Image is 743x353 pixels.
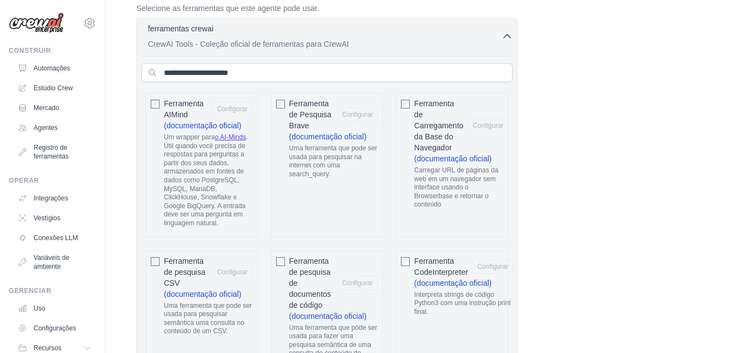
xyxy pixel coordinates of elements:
[13,139,96,165] a: Registro de ferramentas
[34,104,59,112] font: Mercado
[414,291,510,316] font: Interpreta strings de código Python3 com uma instrução print final.
[34,64,70,72] font: Automações
[34,344,62,352] font: Recursos
[164,257,206,287] font: Ferramenta de pesquisa CSV
[342,279,373,287] font: Configurar
[13,300,96,317] a: Uso
[34,194,68,202] font: Integrações
[468,118,509,133] button: Ferramenta de Carregamento da Base do Navegador (documentação oficial) Carregar URL de páginas da...
[212,265,253,279] button: Ferramenta de pesquisa CSV (documentação oficial) Uma ferramenta que pode ser usada para pesquisa...
[472,259,513,274] button: Ferramenta CodeInterpreter (documentação oficial) Interpreta strings de código Python3 com uma in...
[414,257,468,276] font: Ferramenta CodeInterpreter
[414,154,492,163] a: (documentação oficial)
[34,124,58,132] font: Agentes
[215,133,246,141] a: o AI-Minds
[13,249,96,275] a: Variáveis de ambiente
[13,189,96,207] a: Integrações
[289,312,367,321] a: (documentação oficial)
[337,276,378,290] button: Ferramenta de pesquisa de documentos de código (documentação oficial) Uma ferramenta que pode ser...
[34,84,73,92] font: Estúdio Crew
[13,209,96,227] a: Vestígios
[34,324,76,332] font: Configurações
[13,119,96,137] a: Agentes
[148,24,213,33] font: ferramentas crewai
[414,99,464,152] font: Ferramenta de Carregamento da Base do Navegador
[212,102,253,116] button: Ferramenta AIMind (documentação oficial) Um wrapper parao AI-Minds. Útil quando você precisa de r...
[164,290,241,298] a: (documentação oficial)
[414,279,492,287] a: (documentação oficial)
[217,268,248,276] font: Configurar
[13,99,96,117] a: Mercado
[289,99,332,130] font: Ferramenta de Pesquisa Brave
[164,133,248,227] font: . Útil quando você precisa de respostas para perguntas a partir dos seus dados, armazenados em fo...
[34,254,69,270] font: Variáveis de ambiente
[34,234,78,242] font: Conexões LLM
[164,121,241,130] a: (documentação oficial)
[217,105,248,113] font: Configurar
[34,144,69,160] font: Registro de ferramentas
[34,214,60,222] font: Vestígios
[13,229,96,247] a: Conexões LLM
[9,47,51,55] font: Construir
[13,59,96,77] a: Automações
[164,302,252,335] font: Uma ferramenta que pode ser usada para pesquisar semântica uma consulta no conteúdo de um CSV.
[414,166,498,208] font: Carregar URL de páginas da web em um navegador sem interface usando o Browserbase e retornar o co...
[13,79,96,97] a: Estúdio Crew
[337,107,378,122] button: Ferramenta de Pesquisa Brave (documentação oficial) Uma ferramenta que pode ser usada para pesqui...
[289,257,331,309] font: Ferramenta de pesquisa de documentos de código
[34,305,45,312] font: Uso
[136,4,319,13] font: Selecione as ferramentas que este agente pode usar.
[9,177,39,184] font: Operar
[289,144,377,178] font: Uma ferramenta que pode ser usada para pesquisar na internet com uma search_query.
[148,40,349,48] font: CrewAI Tools - Coleção oficial de ferramentas para CrewAI
[9,287,51,295] font: Gerenciar
[164,133,215,141] font: Um wrapper para
[9,13,64,34] img: Logotipo
[342,111,373,118] font: Configurar
[473,122,504,129] font: Configurar
[477,263,508,270] font: Configurar
[164,99,203,119] font: Ferramenta AIMind
[141,23,513,50] button: ferramentas crewai CrewAI Tools - Coleção oficial de ferramentas para CrewAI
[289,132,367,141] a: (documentação oficial)
[13,319,96,337] a: Configurações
